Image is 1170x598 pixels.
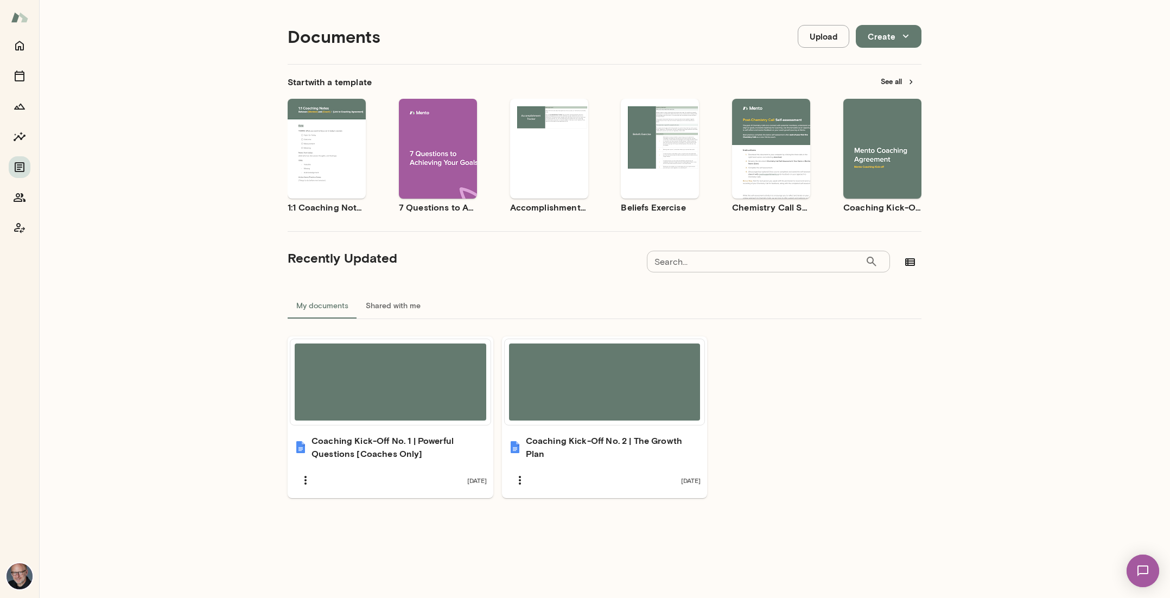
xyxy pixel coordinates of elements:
[510,201,588,214] h6: Accomplishment Tracker
[288,292,921,319] div: documents tabs
[843,201,921,214] h6: Coaching Kick-Off | Coaching Agreement
[9,65,30,87] button: Sessions
[9,126,30,148] button: Insights
[399,201,477,214] h6: 7 Questions to Achieving Your Goals
[9,156,30,178] button: Documents
[9,217,30,239] button: Coach app
[681,476,701,485] span: [DATE]
[874,73,921,90] button: See all
[467,476,487,485] span: [DATE]
[798,25,849,48] button: Upload
[621,201,699,214] h6: Beliefs Exercise
[9,35,30,56] button: Home
[288,75,372,88] h6: Start with a template
[856,25,921,48] button: Create
[288,292,357,319] button: My documents
[288,249,397,266] h5: Recently Updated
[9,187,30,208] button: Members
[288,201,366,214] h6: 1:1 Coaching Notes
[294,441,307,454] img: Coaching Kick-Off No. 1 | Powerful Questions [Coaches Only]
[7,563,33,589] img: Nick Gould
[11,7,28,28] img: Mento
[311,434,487,460] h6: Coaching Kick-Off No. 1 | Powerful Questions [Coaches Only]
[732,201,810,214] h6: Chemistry Call Self-Assessment [Coaches only]
[288,26,380,47] h4: Documents
[526,434,701,460] h6: Coaching Kick-Off No. 2 | The Growth Plan
[357,292,429,319] button: Shared with me
[508,441,522,454] img: Coaching Kick-Off No. 2 | The Growth Plan
[9,96,30,117] button: Growth Plan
